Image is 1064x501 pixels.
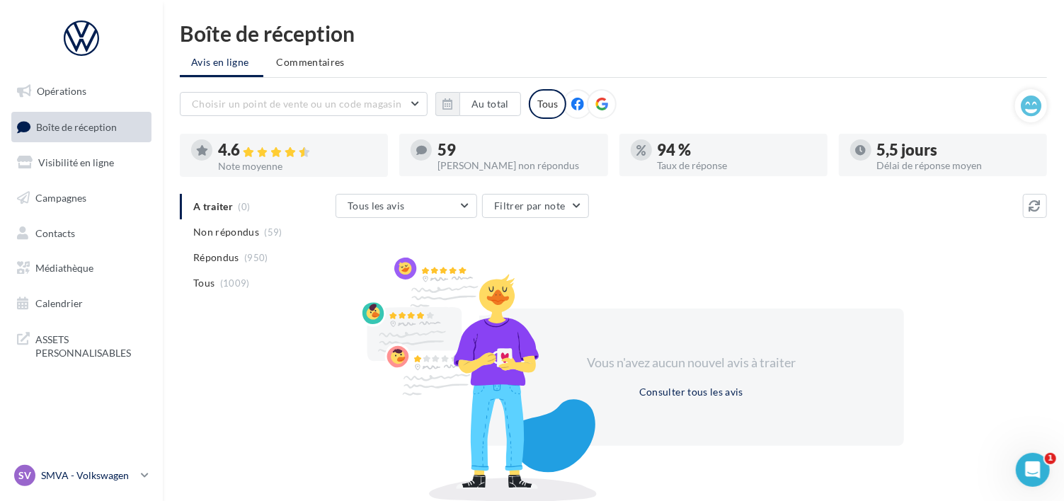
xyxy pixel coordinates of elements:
[36,120,117,132] span: Boîte de réception
[435,92,521,116] button: Au total
[482,194,589,218] button: Filtrer par note
[41,468,135,483] p: SMVA - Volkswagen
[35,330,146,360] span: ASSETS PERSONNALISABLES
[193,225,259,239] span: Non répondus
[193,250,239,265] span: Répondus
[8,253,154,283] a: Médiathèque
[1045,453,1056,464] span: 1
[8,76,154,106] a: Opérations
[348,200,405,212] span: Tous les avis
[658,161,816,171] div: Taux de réponse
[877,161,1036,171] div: Délai de réponse moyen
[218,142,377,159] div: 4.6
[437,142,596,158] div: 59
[11,462,151,489] a: SV SMVA - Volkswagen
[8,289,154,318] a: Calendrier
[8,324,154,366] a: ASSETS PERSONNALISABLES
[8,219,154,248] a: Contacts
[35,192,86,204] span: Campagnes
[277,55,345,69] span: Commentaires
[35,262,93,274] span: Médiathèque
[634,384,749,401] button: Consulter tous les avis
[35,297,83,309] span: Calendrier
[180,92,428,116] button: Choisir un point de vente ou un code magasin
[38,156,114,168] span: Visibilité en ligne
[265,226,282,238] span: (59)
[529,89,566,119] div: Tous
[35,226,75,238] span: Contacts
[658,142,816,158] div: 94 %
[218,161,377,171] div: Note moyenne
[192,98,401,110] span: Choisir un point de vente ou un code magasin
[37,85,86,97] span: Opérations
[8,148,154,178] a: Visibilité en ligne
[570,354,813,372] div: Vous n'avez aucun nouvel avis à traiter
[18,468,31,483] span: SV
[8,112,154,142] a: Boîte de réception
[244,252,268,263] span: (950)
[180,23,1047,44] div: Boîte de réception
[459,92,521,116] button: Au total
[8,183,154,213] a: Campagnes
[193,276,214,290] span: Tous
[1016,453,1050,487] iframe: Intercom live chat
[220,277,250,289] span: (1009)
[336,194,477,218] button: Tous les avis
[877,142,1036,158] div: 5,5 jours
[437,161,596,171] div: [PERSON_NAME] non répondus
